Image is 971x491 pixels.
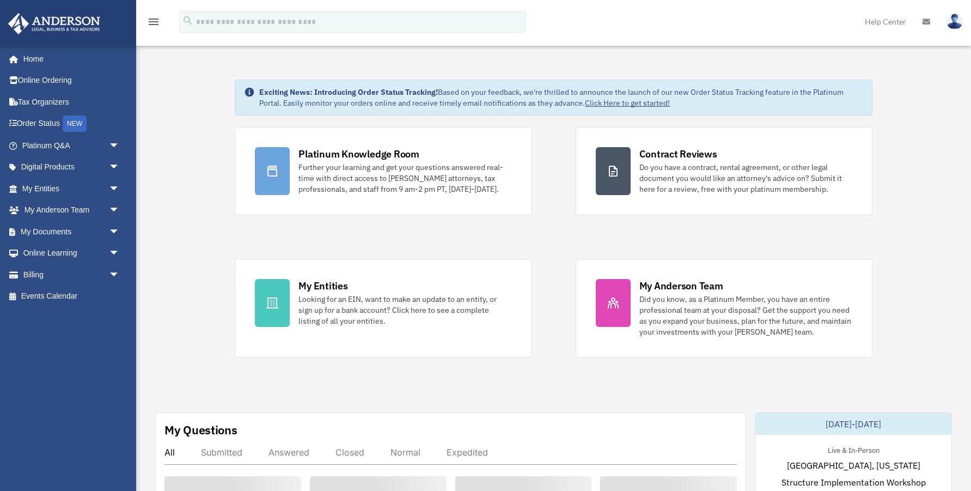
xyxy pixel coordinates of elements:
a: Digital Productsarrow_drop_down [8,156,136,178]
span: arrow_drop_down [109,221,131,243]
a: Order StatusNEW [8,113,136,135]
div: Normal [390,447,420,458]
a: Tax Organizers [8,91,136,113]
div: All [164,447,175,458]
a: Events Calendar [8,286,136,307]
a: My Anderson Teamarrow_drop_down [8,199,136,221]
div: Live & In-Person [819,444,888,455]
div: My Questions [164,422,237,438]
div: Expedited [447,447,488,458]
span: arrow_drop_down [109,178,131,200]
img: Anderson Advisors Platinum Portal [5,13,103,34]
strong: Exciting News: Introducing Order Status Tracking! [259,87,438,97]
span: arrow_drop_down [109,156,131,179]
span: arrow_drop_down [109,199,131,222]
div: Submitted [201,447,242,458]
a: Home [8,48,131,70]
div: Do you have a contract, rental agreement, or other legal document you would like an attorney's ad... [639,162,852,195]
div: NEW [63,116,87,132]
a: Online Learningarrow_drop_down [8,243,136,264]
a: My Documentsarrow_drop_down [8,221,136,243]
a: Platinum Knowledge Room Further your learning and get your questions answered real-time with dire... [235,127,532,215]
a: Contract Reviews Do you have a contract, rental agreement, or other legal document you would like... [576,127,872,215]
a: Online Ordering [8,70,136,92]
div: Did you know, as a Platinum Member, you have an entire professional team at your disposal? Get th... [639,294,852,337]
span: arrow_drop_down [109,135,131,157]
div: Further your learning and get your questions answered real-time with direct access to [PERSON_NAM... [298,162,511,195]
a: Billingarrow_drop_down [8,264,136,286]
div: Closed [335,447,364,458]
a: My Entities Looking for an EIN, want to make an update to an entity, or sign up for a bank accoun... [235,259,532,357]
a: My Anderson Team Did you know, as a Platinum Member, you have an entire professional team at your... [576,259,872,357]
a: menu [147,19,160,28]
a: My Entitiesarrow_drop_down [8,178,136,199]
div: Platinum Knowledge Room [298,147,419,161]
a: Platinum Q&Aarrow_drop_down [8,135,136,156]
i: search [182,15,194,27]
div: Looking for an EIN, want to make an update to an entity, or sign up for a bank account? Click her... [298,294,511,326]
span: arrow_drop_down [109,243,131,265]
div: Based on your feedback, we're thrilled to announce the launch of our new Order Status Tracking fe... [259,87,863,108]
div: My Anderson Team [639,279,723,293]
span: [GEOGRAPHIC_DATA], [US_STATE] [787,459,920,472]
i: menu [147,15,160,28]
span: arrow_drop_down [109,264,131,286]
div: My Entities [298,279,347,293]
img: User Pic [946,14,963,29]
span: Structure Implementation Workshop [781,476,926,489]
div: Contract Reviews [639,147,717,161]
a: Click Here to get started! [585,98,670,108]
div: [DATE]-[DATE] [755,413,951,435]
div: Answered [268,447,309,458]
